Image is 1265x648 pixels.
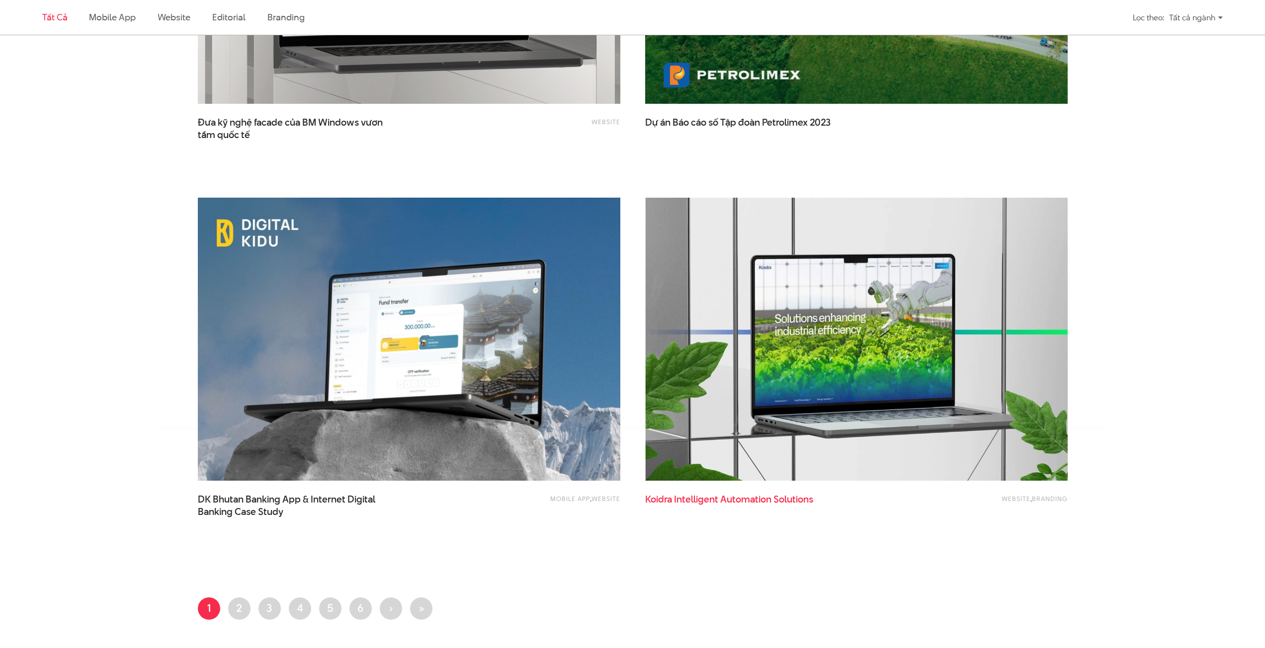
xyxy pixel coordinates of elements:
span: DK Bhutan Banking App & Internet Digital [198,493,397,518]
a: Branding [267,11,304,23]
img: DK-Bhutan [198,198,620,481]
span: Banking Case Study [198,505,283,518]
div: , [899,493,1068,513]
span: Intelligent [674,493,718,506]
span: Automation [720,493,771,506]
span: » [418,600,424,615]
a: 6 [349,597,372,620]
span: án [660,116,671,129]
span: Tập [720,116,736,129]
span: › [389,600,393,615]
a: Website [158,11,190,23]
div: , [451,493,620,513]
a: Đưa kỹ nghệ facade của BM Windows vươntầm quốc tế [198,116,397,141]
img: Koidra Thumbnail [645,198,1068,481]
span: số [708,116,718,129]
a: 4 [289,597,311,620]
a: Branding [1032,494,1068,503]
a: 3 [258,597,281,620]
span: Dự [645,116,658,129]
a: 2 [228,597,251,620]
a: Website [591,117,620,126]
a: DK Bhutan Banking App & Internet DigitalBanking Case Study [198,493,397,518]
span: Petrolimex [762,116,808,129]
span: Solutions [773,493,813,506]
a: Editorial [212,11,246,23]
span: đoàn [738,116,760,129]
a: Koidra Intelligent Automation Solutions [645,493,844,518]
span: 2023 [810,116,831,129]
a: Dự án Báo cáo số Tập đoàn Petrolimex 2023 [645,116,844,141]
a: 5 [319,597,341,620]
span: cáo [691,116,706,129]
span: Báo [673,116,689,129]
span: tầm quốc tế [198,129,250,142]
a: Website [1002,494,1030,503]
a: Website [591,494,620,503]
span: Đưa kỹ nghệ facade của BM Windows vươn [198,116,397,141]
span: Koidra [645,493,672,506]
a: Mobile app [550,494,590,503]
